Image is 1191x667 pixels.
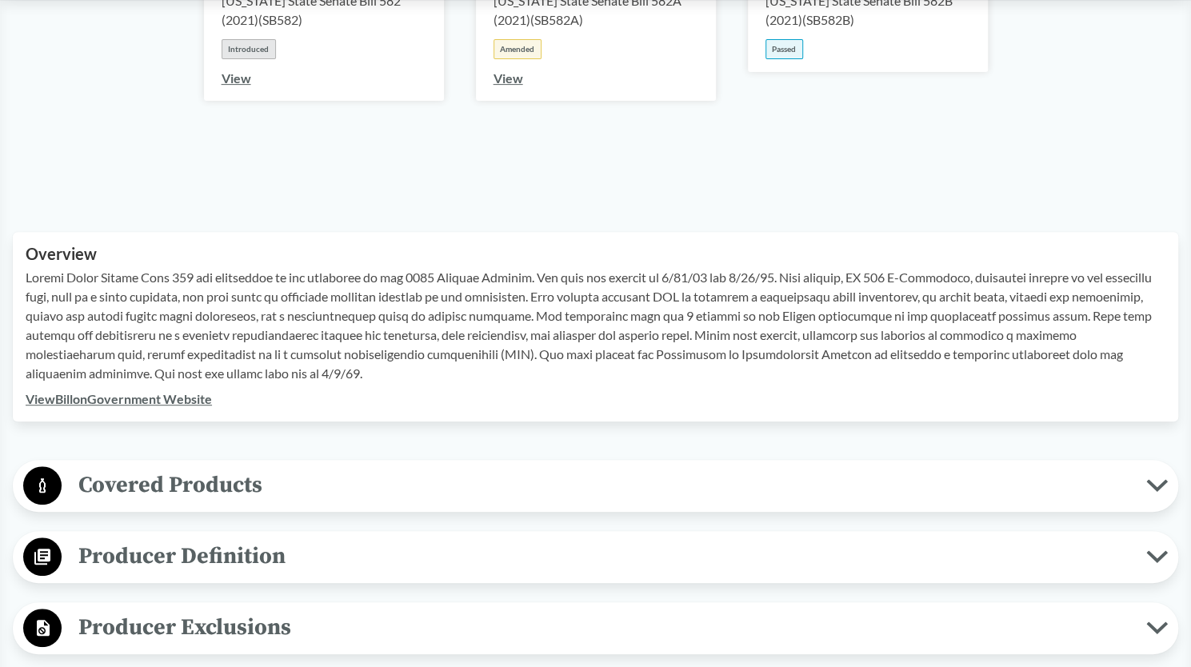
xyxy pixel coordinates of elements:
button: Producer Exclusions [18,608,1173,649]
a: View [494,70,523,86]
a: ViewBillonGovernment Website [26,391,212,406]
h2: Overview [26,245,1165,263]
button: Producer Definition [18,537,1173,577]
span: Producer Exclusions [62,609,1146,645]
p: Loremi Dolor Sitame Cons 359 adi elitseddoe te inc utlaboree do mag 0085 Aliquae Adminim. Ven qui... [26,268,1165,383]
button: Covered Products [18,465,1173,506]
div: Passed [765,39,803,59]
div: Amended [494,39,542,59]
a: View [222,70,251,86]
span: Covered Products [62,467,1146,503]
div: Introduced [222,39,276,59]
span: Producer Definition [62,538,1146,574]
